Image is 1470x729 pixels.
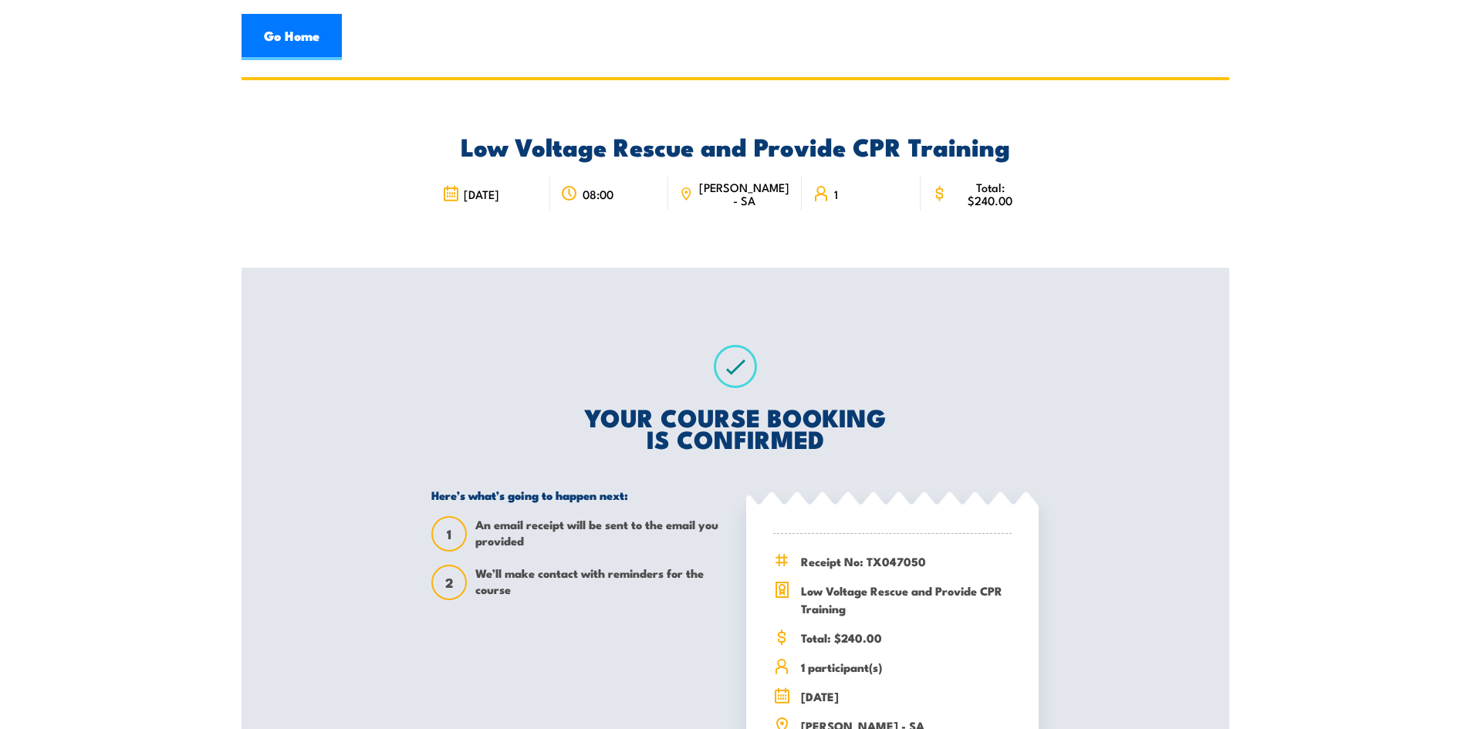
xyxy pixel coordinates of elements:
span: Total: $240.00 [801,629,1012,646]
span: 08:00 [583,187,613,201]
a: Go Home [242,14,342,60]
span: 2 [433,575,465,591]
span: 1 [433,526,465,542]
span: 1 [834,187,838,201]
h5: Here’s what’s going to happen next: [431,488,724,502]
span: Receipt No: TX047050 [801,552,1012,570]
span: Total: $240.00 [952,181,1028,207]
span: [PERSON_NAME] - SA [698,181,791,207]
span: [DATE] [464,187,499,201]
h2: Low Voltage Rescue and Provide CPR Training [431,135,1039,157]
span: We’ll make contact with reminders for the course [475,565,724,600]
span: [DATE] [801,687,1012,705]
span: Low Voltage Rescue and Provide CPR Training [801,582,1012,617]
h2: YOUR COURSE BOOKING IS CONFIRMED [431,406,1039,449]
span: 1 participant(s) [801,658,1012,676]
span: An email receipt will be sent to the email you provided [475,516,724,552]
